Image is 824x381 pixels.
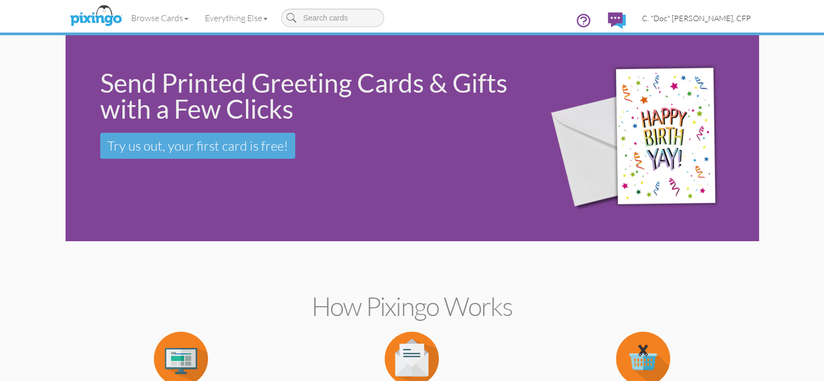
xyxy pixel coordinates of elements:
a: C. "Doc" [PERSON_NAME], CFP [634,4,759,32]
img: comments.svg [608,12,626,29]
a: Everything Else [197,4,276,31]
a: Try us out, your first card is free! [100,133,295,159]
a: Browse Cards [123,4,197,31]
span: Try us out, your first card is free! [107,138,288,154]
div: Send Printed Greeting Cards & Gifts with a Few Clicks [100,70,519,122]
span: C. "Doc" [PERSON_NAME], CFP [642,14,751,23]
h2: How Pixingo works [85,292,740,321]
img: pixingo logo [67,3,125,30]
input: Search cards [281,9,384,27]
img: 942c5090-71ba-4bfc-9a92-ca782dcda692.png [534,38,756,239]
